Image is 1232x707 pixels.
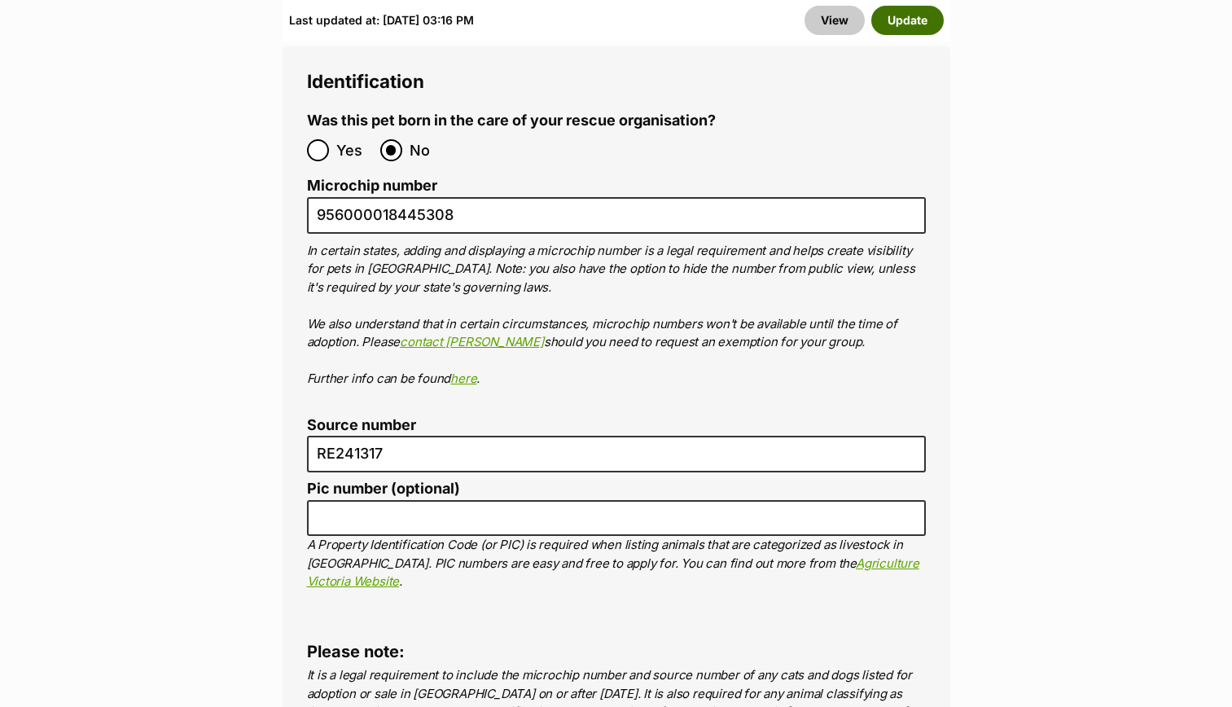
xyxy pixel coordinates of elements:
[307,555,919,590] a: Agriculture Victoria Website
[307,178,926,195] label: Microchip number
[307,641,926,662] h4: Please note:
[450,371,476,386] a: here
[307,536,926,591] p: A Property Identification Code (or PIC) is required when listing animals that are categorized as ...
[307,112,716,130] label: Was this pet born in the care of your rescue organisation?
[289,6,474,35] div: Last updated at: [DATE] 03:16 PM
[400,334,544,349] a: contact [PERSON_NAME]
[307,417,926,434] label: Source number
[307,70,424,92] span: Identification
[410,139,445,161] span: No
[336,139,372,161] span: Yes
[307,242,926,389] p: In certain states, adding and displaying a microchip number is a legal requirement and helps crea...
[871,6,944,35] button: Update
[307,481,926,498] label: Pic number (optional)
[805,6,865,35] a: View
